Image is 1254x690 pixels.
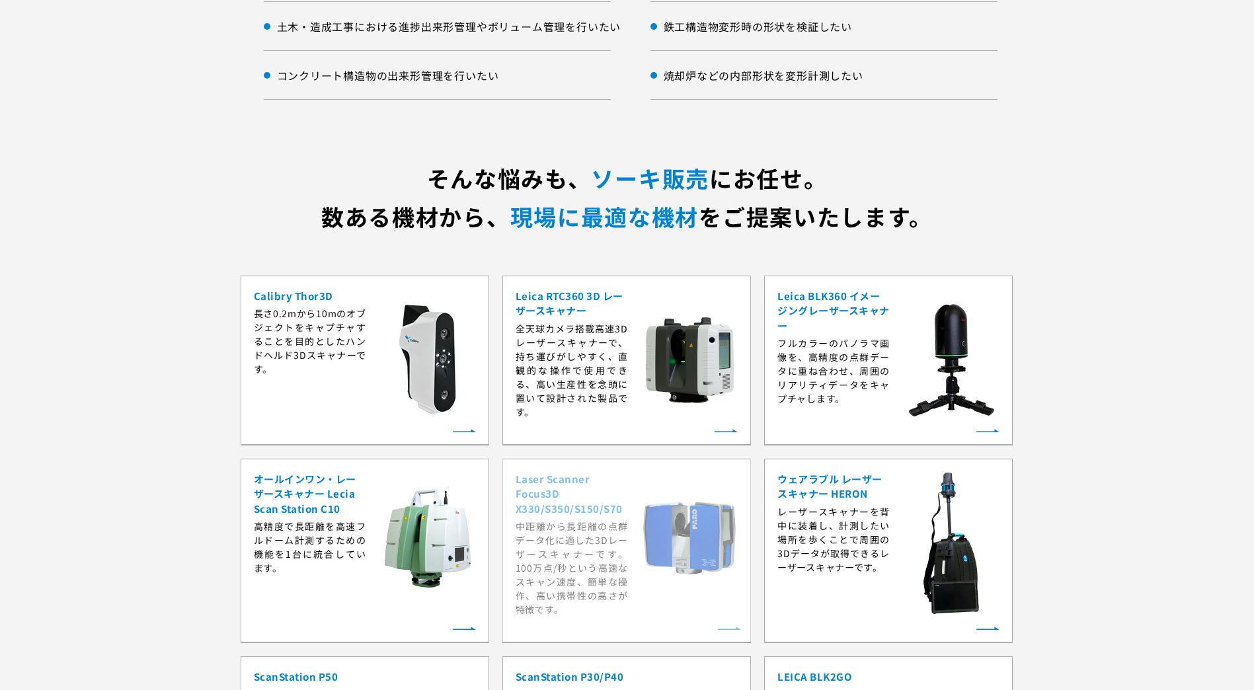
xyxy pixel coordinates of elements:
strong: Laser Scanner Focus3D X330/S350/S150/S70 [516,472,628,517]
span: フルカラーのパノラマ画像を、高精度の点群データに重ね合わせ、周囲のリアリティデータをキャプチャします。 [777,336,890,405]
span: レーザースキャナーを背中に装着し、計測したい場所を歩くことで周囲の3Dデータが取得できるレーザースキャナーです。 [777,505,890,574]
a: ウェアラブル レーザースキャナー HERONレーザースキャナーを背中に装着し、計測したい場所を歩くことで周囲の3Dデータが取得できるレーザースキャナーです。 [764,459,1013,644]
strong: ScanStation P50 [254,670,366,685]
li: ⼟⽊・造成⼯事における進捗出来形管理やボリューム管理を行いたい [277,2,624,51]
strong: LEICA BLK2GO [777,670,890,685]
li: 焼却炉などの内部形状を変形計測したい [664,51,1011,100]
a: Calibry Thor3D長さ0.2mから10mのオブジェクトをキャプチャすることを目的としたハンドヘルド3Dスキャナーです。 [241,276,489,445]
p: そんな悩みも、 にお任せ。 数ある機材から、 をご提案いたします。 [241,159,1014,236]
li: コンクリート構造物の出来形管理を行いたい [277,51,624,100]
a: Leica BLK360 イメージングレーザースキャナーフルカラーのパノラマ画像を、高精度の点群データに重ね合わせ、周囲のリアリティデータをキャプチャします。 [764,276,1013,445]
span: 現場に最適な機材 [510,200,699,233]
strong: Leica BLK360 イメージングレーザースキャナー [777,289,890,334]
strong: Leica RTC360 3D レーザースキャナー [516,289,628,319]
span: ソーキ販売 [591,162,709,194]
strong: オールインワン・レーザースキャナー Lecia Scan Station C10 [254,472,366,517]
strong: ウェアラブル レーザースキャナー HERON [777,472,890,502]
span: 中距離から長距離の点群データ化に適した3Dレーザースキャナーです。100万点/秒という高速なスキャン速度、簡単な操作、高い携帯性の高さが特徴です。 [516,519,628,616]
a: Leica RTC360 3D レーザースキャナー全天球カメラ搭載高速3Dレーザースキャナーで、持ち運びがしやすく、直観的な操作で使用できる、高い生産性を念頭に置いて設計された製品です。 [502,276,751,445]
li: 鉄⼯構造物変形時の形状を検証したい [664,2,1011,51]
span: 長さ0.2mから10mのオブジェクトをキャプチャすることを目的としたハンドヘルド3Dスキャナーです。 [254,307,366,375]
strong: ScanStation P30/P40 [516,670,628,685]
span: 全天球カメラ搭載高速3Dレーザースキャナーで、持ち運びがしやすく、直観的な操作で使用できる、高い生産性を念頭に置いて設計された製品です。 [516,322,628,418]
span: 高精度で長距離を高速フルドーム計測するための機能を1台に統合しています。 [254,519,366,574]
strong: Calibry Thor3D [254,289,366,304]
a: オールインワン・レーザースキャナー Lecia Scan Station C10高精度で長距離を高速フルドーム計測するための機能を1台に統合しています。 [241,459,489,644]
a: Laser Scanner Focus3D X330/S350/S150/S70中距離から長距離の点群データ化に適した3Dレーザースキャナーです。100万点/秒という高速なスキャン速度、簡単な操... [502,459,751,644]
